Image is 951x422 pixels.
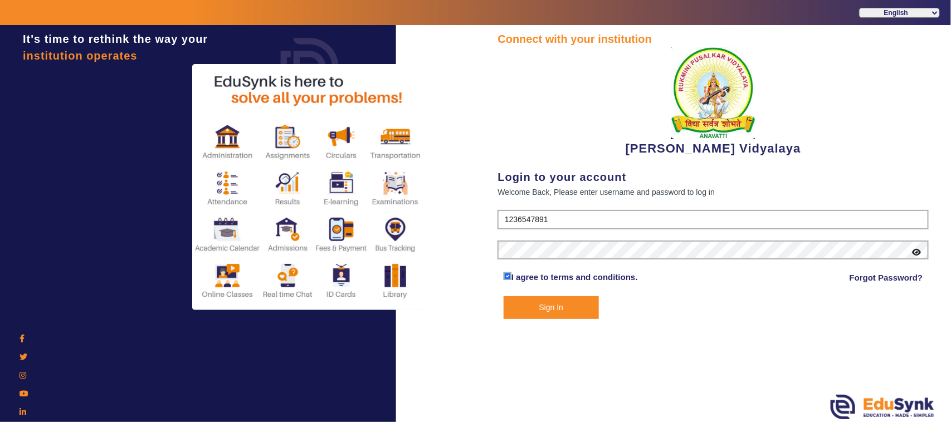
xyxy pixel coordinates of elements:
div: Welcome Back, Please enter username and password to log in [498,185,929,199]
div: Connect with your institution [498,31,929,47]
img: 1f9ccde3-ca7c-4581-b515-4fcda2067381 [671,47,755,139]
div: [PERSON_NAME] Vidyalaya [498,47,929,158]
span: It's time to rethink the way your [23,33,208,45]
img: login2.png [192,64,426,310]
input: User Name [498,210,929,230]
div: Login to your account [498,169,929,185]
img: edusynk.png [831,395,934,419]
button: Sign In [504,296,599,319]
img: login.png [268,25,352,109]
a: I agree to terms and conditions. [511,272,638,282]
a: Forgot Password? [850,271,923,284]
span: institution operates [23,50,138,62]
